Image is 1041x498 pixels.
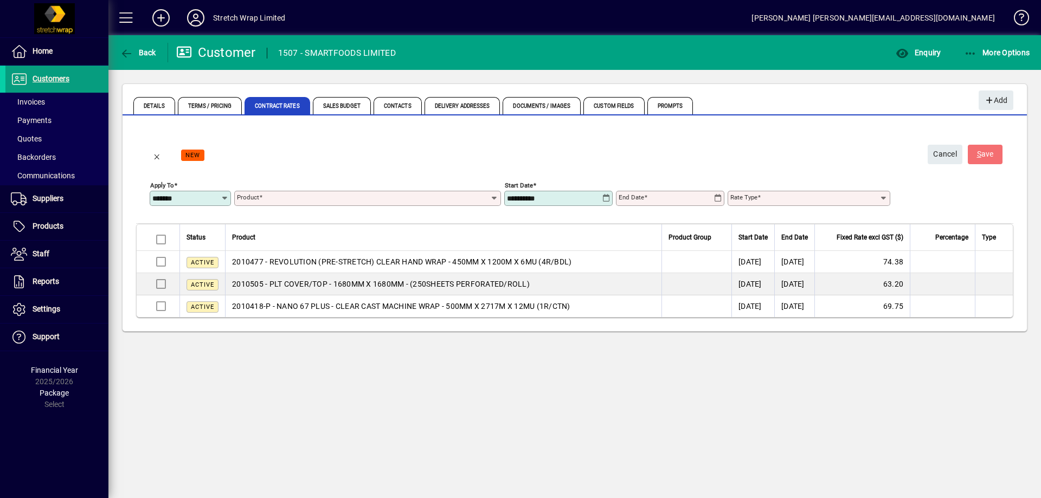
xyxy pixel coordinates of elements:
span: Details [133,97,175,114]
button: Save [968,145,1003,164]
a: Support [5,324,108,351]
span: Active [191,303,214,311]
button: Enquiry [893,43,943,62]
button: Back [117,43,159,62]
span: Sales Budget [313,97,371,114]
span: Cancel [933,145,957,163]
td: 2010477 - REVOLUTION (PRE-STRETCH) CLEAR HAND WRAP - 450MM X 1200M X 6MU (4R/BDL) [225,251,661,273]
span: End Date [781,231,808,243]
a: Reports [5,268,108,295]
span: More Options [964,48,1030,57]
a: Quotes [5,130,108,148]
button: More Options [961,43,1033,62]
span: Backorders [11,153,56,161]
span: Product Group [669,231,711,243]
a: Payments [5,111,108,130]
span: Package [40,389,69,397]
mat-label: Rate type [730,193,757,201]
span: Terms / Pricing [178,97,242,114]
span: Customers [33,74,69,83]
span: Home [33,47,53,55]
a: Knowledge Base [1006,2,1027,37]
mat-label: End date [619,193,644,201]
button: Add [144,8,178,28]
span: Prompts [647,97,693,114]
td: [DATE] [731,251,774,273]
span: Enquiry [896,48,941,57]
div: Customer [176,44,256,61]
span: Invoices [11,98,45,106]
span: Support [33,332,60,341]
a: Suppliers [5,185,108,212]
span: Status [187,231,205,243]
button: Profile [178,8,213,28]
button: Add [979,90,1013,110]
td: [DATE] [731,295,774,317]
span: Quotes [11,134,42,143]
span: ave [977,145,994,163]
span: Active [191,259,214,266]
span: NEW [185,152,200,159]
button: Cancel [928,145,962,164]
span: Staff [33,249,49,258]
td: 63.20 [814,273,910,295]
span: Documents / Images [503,97,581,114]
span: Financial Year [31,366,78,374]
span: Suppliers [33,194,63,203]
mat-label: Product [237,193,259,201]
span: S [977,150,981,158]
td: [DATE] [774,295,814,317]
a: Communications [5,166,108,185]
span: Start Date [738,231,768,243]
a: Home [5,38,108,65]
span: Product [232,231,255,243]
mat-label: Start date [505,182,533,189]
a: Staff [5,241,108,268]
span: Fixed Rate excl GST ($) [837,231,903,243]
a: Products [5,213,108,240]
span: Payments [11,116,52,125]
a: Invoices [5,93,108,111]
span: Communications [11,171,75,180]
span: Back [120,48,156,57]
div: [PERSON_NAME] [PERSON_NAME][EMAIL_ADDRESS][DOMAIN_NAME] [751,9,995,27]
span: Reports [33,277,59,286]
button: Back [144,141,170,167]
td: 2010418-P - NANO 67 PLUS - CLEAR CAST MACHINE WRAP - 500MM X 2717M X 12MU (1R/CTN) [225,295,661,317]
td: [DATE] [731,273,774,295]
td: 74.38 [814,251,910,273]
span: Custom Fields [583,97,644,114]
span: Add [984,92,1007,109]
span: Settings [33,305,60,313]
mat-label: Apply to [150,182,174,189]
td: 69.75 [814,295,910,317]
td: 2010505 - PLT COVER/TOP - 1680MM X 1680MM - (250SHEETS PERFORATED/ROLL) [225,273,661,295]
app-page-header-button: Back [108,43,168,62]
span: Percentage [935,231,968,243]
td: [DATE] [774,273,814,295]
div: Stretch Wrap Limited [213,9,286,27]
td: [DATE] [774,251,814,273]
span: Contract Rates [245,97,310,114]
span: Type [982,231,996,243]
div: 1507 - SMARTFOODS LIMITED [278,44,396,62]
a: Settings [5,296,108,323]
span: Active [191,281,214,288]
span: Delivery Addresses [425,97,500,114]
a: Backorders [5,148,108,166]
span: Products [33,222,63,230]
span: Contacts [374,97,422,114]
